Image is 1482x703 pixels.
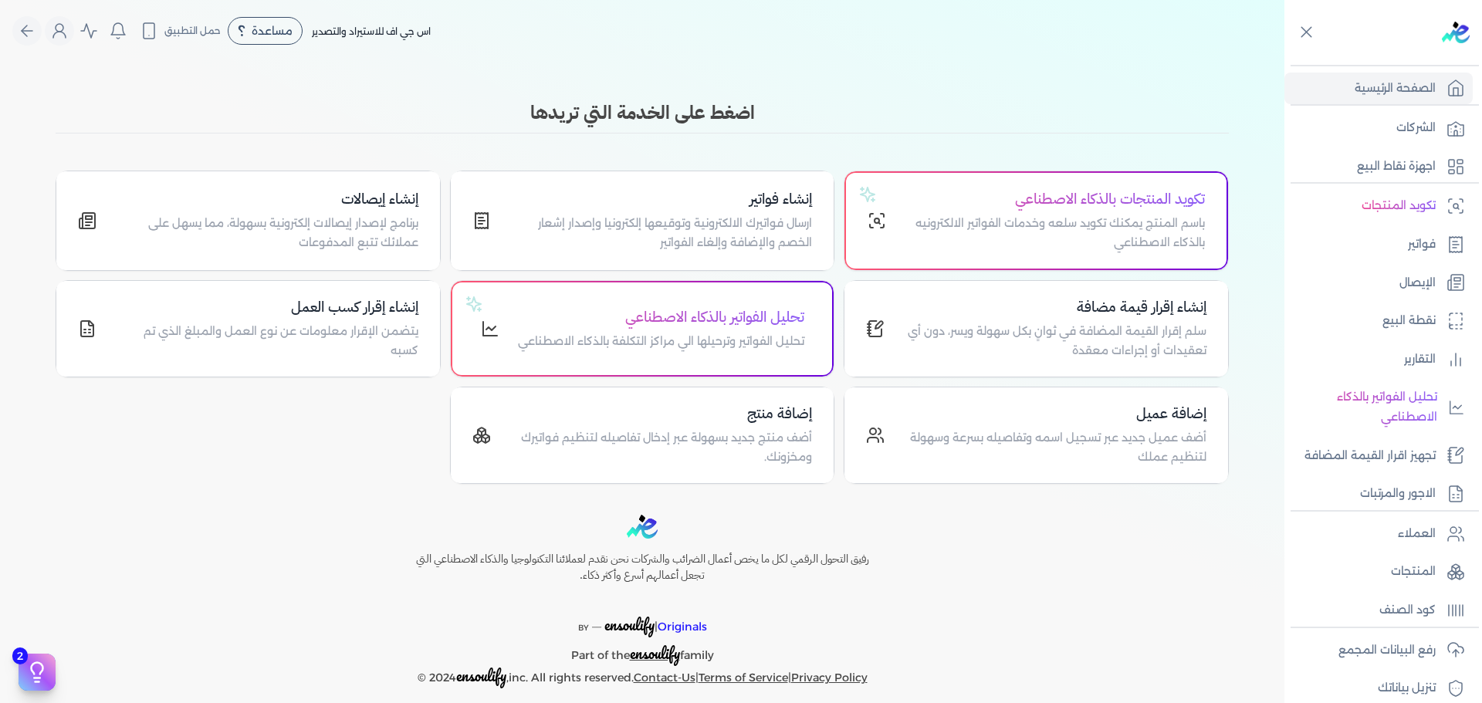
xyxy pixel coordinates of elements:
p: تحليل الفواتير بالذكاء الاصطناعي [1292,387,1437,427]
a: تجهيز اقرار القيمة المضافة [1284,440,1473,472]
a: المنتجات [1284,556,1473,588]
a: اجهزة نقاط البيع [1284,150,1473,183]
p: العملاء [1398,524,1436,544]
p: تحليل الفواتير وترحيلها الي مراكز التكلفة بالذكاء الاصطناعي [518,332,804,352]
h4: إنشاء إقرار قيمة مضافة [903,296,1206,319]
span: مساعدة [252,25,293,36]
p: أضف عميل جديد عبر تسجيل اسمه وتفاصيله بسرعة وسهولة لتنظيم عملك [903,428,1206,468]
h4: إضافة منتج [509,403,813,425]
a: إنشاء فواتيرارسال فواتيرك الالكترونية وتوقيعها إلكترونيا وإصدار إشعار الخصم والإضافة وإلغاء الفواتير [450,171,835,271]
p: Part of the family [383,637,902,666]
button: 2 [19,654,56,691]
span: Originals [658,620,707,634]
span: اس جي اف للاستيراد والتصدير [312,25,431,37]
p: الإيصال [1399,273,1436,293]
p: نقطة البيع [1382,311,1436,331]
span: ensoulify [604,613,655,637]
a: إضافة عميلأضف عميل جديد عبر تسجيل اسمه وتفاصيله بسرعة وسهولة لتنظيم عملك [844,387,1229,484]
p: اجهزة نقاط البيع [1357,157,1436,177]
a: إنشاء إقرار قيمة مضافةسلم إقرار القيمة المضافة في ثوانٍ بكل سهولة ويسر، دون أي تعقيدات أو إجراءات... [844,280,1229,377]
p: تكويد المنتجات [1362,196,1436,216]
h4: تكويد المنتجات بالذكاء الاصطناعي [905,188,1205,211]
h4: إنشاء إقرار كسب العمل [115,296,418,319]
a: Terms of Service [699,671,788,684]
a: Privacy Policy [791,671,868,684]
p: التقارير [1404,350,1436,370]
a: ensoulify [630,648,680,662]
a: تكويد المنتجات بالذكاء الاصطناعيباسم المنتج يمكنك تكويد سلعه وخدمات الفواتير الالكترونيه بالذكاء ... [844,171,1229,271]
a: فواتير [1284,228,1473,261]
a: الاجور والمرتبات [1284,478,1473,510]
a: الإيصال [1284,267,1473,299]
p: الشركات [1396,118,1436,138]
div: مساعدة [228,17,303,45]
a: Contact-Us [634,671,695,684]
span: 2 [12,647,28,664]
a: كود الصنف [1284,594,1473,627]
p: ارسال فواتيرك الالكترونية وتوقيعها إلكترونيا وإصدار إشعار الخصم والإضافة وإلغاء الفواتير [509,214,813,253]
p: رفع البيانات المجمع [1338,640,1436,661]
a: تحليل الفواتير بالذكاء الاصطناعي [1284,381,1473,433]
p: تجهيز اقرار القيمة المضافة [1304,446,1436,466]
sup: __ [592,618,601,628]
a: رفع البيانات المجمع [1284,634,1473,667]
a: إضافة منتجأضف منتج جديد بسهولة عبر إدخال تفاصيله لتنظيم فواتيرك ومخزونك. [450,387,835,484]
h4: تحليل الفواتير بالذكاء الاصطناعي [518,306,804,329]
h3: اضغط على الخدمة التي تريدها [56,99,1229,127]
p: سلم إقرار القيمة المضافة في ثوانٍ بكل سهولة ويسر، دون أي تعقيدات أو إجراءات معقدة [903,322,1206,361]
a: الشركات [1284,112,1473,144]
a: العملاء [1284,518,1473,550]
p: © 2024 ,inc. All rights reserved. | | [383,666,902,688]
span: ensoulify [456,664,506,688]
a: تحليل الفواتير بالذكاء الاصطناعيتحليل الفواتير وترحيلها الي مراكز التكلفة بالذكاء الاصطناعي [450,280,835,377]
p: | [383,597,902,638]
h4: إنشاء فواتير [509,188,813,211]
img: logo [627,515,658,539]
button: حمل التطبيق [136,18,225,44]
p: المنتجات [1391,562,1436,582]
p: برنامج لإصدار إيصالات إلكترونية بسهولة، مما يسهل على عملائك تتبع المدفوعات [115,214,418,253]
h6: رفيق التحول الرقمي لكل ما يخص أعمال الضرائب والشركات نحن نقدم لعملائنا التكنولوجيا والذكاء الاصطن... [383,551,902,584]
a: نقطة البيع [1284,305,1473,337]
img: logo [1442,22,1470,43]
a: تكويد المنتجات [1284,190,1473,222]
p: يتضمن الإقرار معلومات عن نوع العمل والمبلغ الذي تم كسبه [115,322,418,361]
span: حمل التطبيق [164,24,221,38]
span: BY [578,623,589,633]
p: أضف منتج جديد بسهولة عبر إدخال تفاصيله لتنظيم فواتيرك ومخزونك. [509,428,813,468]
p: الصفحة الرئيسية [1355,79,1436,99]
p: تنزيل بياناتك [1378,678,1436,698]
p: باسم المنتج يمكنك تكويد سلعه وخدمات الفواتير الالكترونيه بالذكاء الاصطناعي [905,214,1205,253]
p: كود الصنف [1379,600,1436,620]
a: الصفحة الرئيسية [1284,73,1473,105]
h4: إنشاء إيصالات [115,188,418,211]
p: الاجور والمرتبات [1360,484,1436,504]
p: فواتير [1408,235,1436,255]
span: ensoulify [630,641,680,665]
a: إنشاء إيصالاتبرنامج لإصدار إيصالات إلكترونية بسهولة، مما يسهل على عملائك تتبع المدفوعات [56,171,441,271]
a: التقارير [1284,343,1473,376]
a: إنشاء إقرار كسب العمليتضمن الإقرار معلومات عن نوع العمل والمبلغ الذي تم كسبه [56,280,441,377]
h4: إضافة عميل [903,403,1206,425]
